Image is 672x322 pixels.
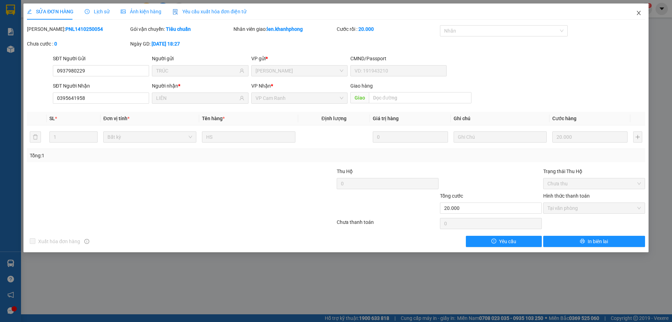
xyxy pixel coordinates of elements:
span: info-circle [84,239,89,244]
span: picture [121,9,126,14]
span: Tổng cước [440,193,463,199]
span: exclamation-circle [491,239,496,244]
span: Bất kỳ [107,132,192,142]
b: [DATE] 18:27 [152,41,180,47]
th: Ghi chú [451,112,549,125]
div: Chưa thanh toán [336,218,439,231]
input: VD: 191943210 [350,65,447,76]
span: Giao [350,92,369,103]
span: Tại văn phòng [547,203,641,213]
button: plus [633,131,642,143]
img: icon [173,9,178,15]
span: environment [3,47,8,52]
b: 0 [54,41,57,47]
div: CMND/Passport [350,55,447,62]
input: VD: Bàn, Ghế [202,131,295,143]
span: close [636,10,642,16]
b: PNL1410250054 [65,26,103,32]
button: exclamation-circleYêu cầu [466,236,542,247]
span: Đơn vị tính [103,116,129,121]
span: Giao hàng [350,83,373,89]
span: user [239,96,244,101]
img: logo.jpg [3,4,28,28]
span: SỬA ĐƠN HÀNG [27,9,73,14]
span: printer [580,239,585,244]
span: Thu Hộ [337,169,353,174]
span: Phạm Ngũ Lão [255,66,343,76]
b: Tiêu chuẩn [166,26,191,32]
div: Cước rồi : [337,25,439,33]
b: 20.000 [358,26,374,32]
span: edit [27,9,32,14]
b: len.khanhphong [267,26,303,32]
span: Yêu cầu [499,238,516,245]
div: [PERSON_NAME]: [27,25,129,33]
li: [PERSON_NAME] [3,4,101,17]
input: Dọc đường [369,92,471,103]
div: Tổng: 1 [30,152,259,159]
div: SĐT Người Gửi [53,55,149,62]
input: Tên người nhận [156,94,238,102]
span: clock-circle [85,9,90,14]
button: printerIn biên lai [543,236,645,247]
span: Ảnh kiện hàng [121,9,161,14]
input: 0 [373,131,448,143]
div: Gói vận chuyển: [130,25,232,33]
span: Chưa thu [547,178,641,189]
input: 0 [552,131,628,143]
span: VP Nhận [251,83,271,89]
span: Định lượng [322,116,346,121]
span: Yêu cầu xuất hóa đơn điện tử [173,9,246,14]
span: Xuất hóa đơn hàng [35,238,83,245]
button: delete [30,131,41,143]
span: Giá trị hàng [373,116,399,121]
span: user [239,68,244,73]
span: environment [48,39,53,44]
button: Close [629,4,649,23]
div: Trạng thái Thu Hộ [543,167,645,175]
div: VP gửi [251,55,348,62]
div: Người nhận [152,82,248,90]
li: VP VP [PERSON_NAME] [3,30,48,45]
div: Chưa cước : [27,40,129,48]
span: VP Cam Ranh [255,93,343,103]
div: SĐT Người Nhận [53,82,149,90]
label: Hình thức thanh toán [543,193,590,199]
input: Tên người gửi [156,67,238,75]
span: Cước hàng [552,116,576,121]
span: In biên lai [588,238,608,245]
span: Tên hàng [202,116,225,121]
li: VP [PERSON_NAME] [48,30,93,37]
input: Ghi Chú [454,131,547,143]
span: Lịch sử [85,9,110,14]
div: Người gửi [152,55,248,62]
div: Nhân viên giao: [233,25,335,33]
b: 293 [PERSON_NAME], PPhạm Ngũ Lão [48,39,87,60]
div: Ngày GD: [130,40,232,48]
span: SL [49,116,55,121]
